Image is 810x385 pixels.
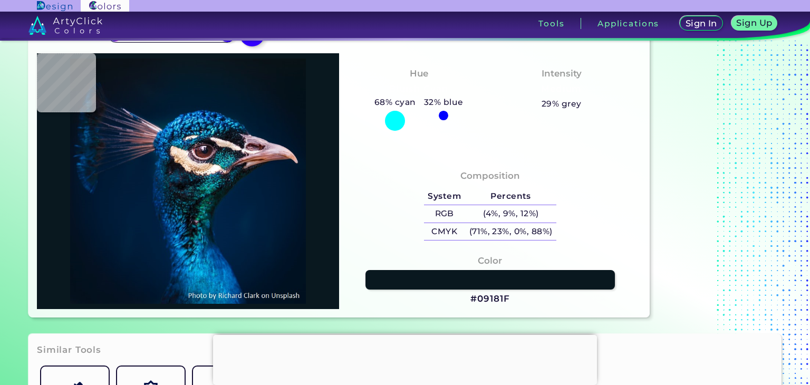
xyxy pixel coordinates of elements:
[460,168,520,184] h4: Composition
[470,293,509,305] h3: #09181F
[37,1,72,11] img: ArtyClick Design logo
[542,97,582,111] h5: 29% grey
[370,95,420,109] h5: 68% cyan
[738,19,770,27] h5: Sign Up
[28,16,103,35] img: logo_artyclick_colors_white.svg
[410,66,428,81] h4: Hue
[424,223,465,240] h5: CMYK
[384,83,453,95] h3: Bluish Cyan
[687,20,716,27] h5: Sign In
[682,17,721,30] a: Sign In
[424,205,465,223] h5: RGB
[734,17,776,30] a: Sign Up
[465,205,556,223] h5: (4%, 9%, 12%)
[424,188,465,205] h5: System
[537,83,586,95] h3: Medium
[213,335,597,382] iframe: Advertisement
[465,188,556,205] h5: Percents
[478,253,502,268] h4: Color
[42,59,334,304] img: img_pavlin.jpg
[538,20,564,27] h3: Tools
[542,66,582,81] h4: Intensity
[465,223,556,240] h5: (71%, 23%, 0%, 88%)
[420,95,467,109] h5: 32% blue
[37,344,101,357] h3: Similar Tools
[597,20,659,27] h3: Applications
